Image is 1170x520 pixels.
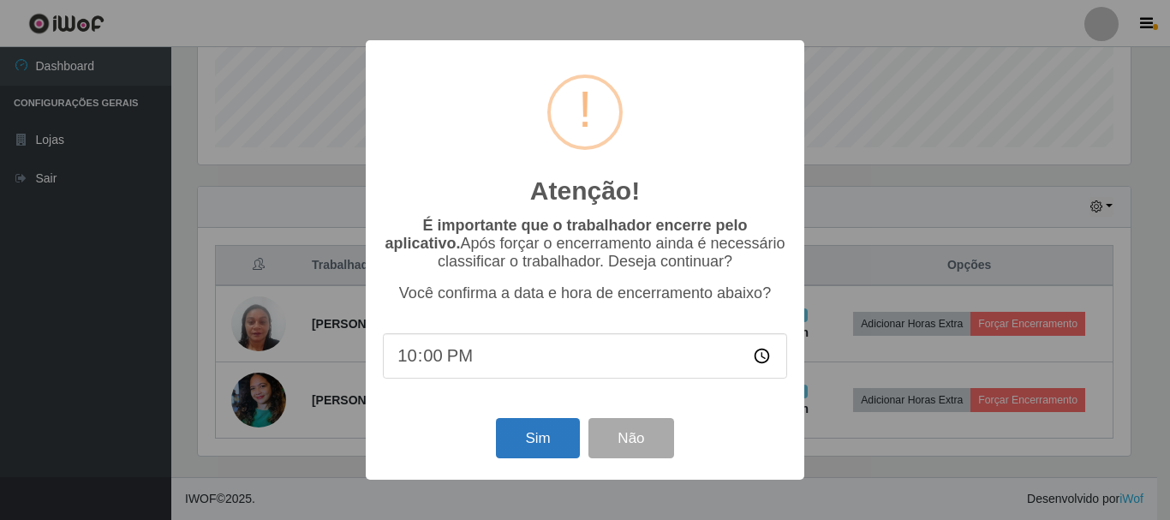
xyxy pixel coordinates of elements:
[383,284,787,302] p: Você confirma a data e hora de encerramento abaixo?
[530,176,640,206] h2: Atenção!
[383,217,787,271] p: Após forçar o encerramento ainda é necessário classificar o trabalhador. Deseja continuar?
[496,418,579,458] button: Sim
[385,217,747,252] b: É importante que o trabalhador encerre pelo aplicativo.
[588,418,673,458] button: Não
